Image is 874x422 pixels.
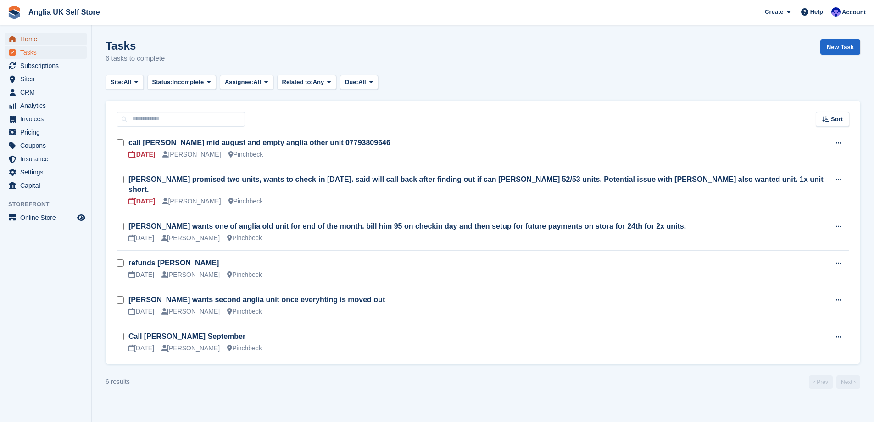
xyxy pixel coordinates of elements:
button: Site: All [106,75,144,90]
span: CRM [20,86,75,99]
span: Create [765,7,783,17]
span: Home [20,33,75,45]
span: Assignee: [225,78,253,87]
div: [PERSON_NAME] [161,270,220,280]
div: [DATE] [128,233,154,243]
span: Online Store [20,211,75,224]
div: Pinchbeck [227,307,262,316]
span: All [358,78,366,87]
span: Analytics [20,99,75,112]
span: Invoices [20,113,75,125]
div: [DATE] [128,150,155,159]
span: Subscriptions [20,59,75,72]
a: New Task [820,39,860,55]
span: Pricing [20,126,75,139]
div: [PERSON_NAME] [162,150,221,159]
div: [DATE] [128,307,154,316]
span: All [123,78,131,87]
a: menu [5,152,87,165]
a: [PERSON_NAME] wants second anglia unit once everyhting is moved out [128,296,385,304]
span: Incomplete [173,78,204,87]
span: Account [842,8,866,17]
span: Sites [20,73,75,85]
div: Pinchbeck [227,343,262,353]
span: Any [313,78,324,87]
img: Lewis Scotney [831,7,841,17]
span: Related to: [282,78,313,87]
button: Status: Incomplete [147,75,216,90]
div: [PERSON_NAME] [162,197,221,206]
span: Insurance [20,152,75,165]
div: 6 results [106,377,130,387]
p: 6 tasks to complete [106,53,165,64]
span: Tasks [20,46,75,59]
h1: Tasks [106,39,165,52]
div: Pinchbeck [228,150,263,159]
button: Due: All [340,75,378,90]
nav: Page [807,375,862,389]
a: Next [836,375,860,389]
span: Settings [20,166,75,179]
span: Due: [345,78,358,87]
span: Capital [20,179,75,192]
a: menu [5,113,87,125]
a: Anglia UK Self Store [25,5,104,20]
div: Pinchbeck [227,270,262,280]
button: Assignee: All [220,75,273,90]
a: Previous [809,375,833,389]
a: [PERSON_NAME] promised two units, wants to check-in [DATE]. said will call back after finding out... [128,175,824,193]
span: Help [810,7,823,17]
span: All [253,78,261,87]
span: Coupons [20,139,75,152]
a: menu [5,139,87,152]
a: [PERSON_NAME] wants one of anglia old unit for end of the month. bill him 95 on checkin day and t... [128,222,686,230]
a: menu [5,59,87,72]
div: [DATE] [128,197,155,206]
div: [PERSON_NAME] [161,233,220,243]
a: Preview store [76,212,87,223]
a: Call [PERSON_NAME] September [128,332,245,340]
a: menu [5,46,87,59]
div: Pinchbeck [227,233,262,243]
div: [DATE] [128,343,154,353]
div: [PERSON_NAME] [161,307,220,316]
div: [DATE] [128,270,154,280]
button: Related to: Any [277,75,336,90]
a: menu [5,33,87,45]
div: Pinchbeck [228,197,263,206]
a: menu [5,99,87,112]
a: menu [5,126,87,139]
div: [PERSON_NAME] [161,343,220,353]
span: Site: [111,78,123,87]
a: menu [5,166,87,179]
span: Status: [152,78,173,87]
a: call [PERSON_NAME] mid august and empty anglia other unit 07793809646 [128,139,390,146]
a: menu [5,73,87,85]
span: Sort [831,115,843,124]
a: menu [5,179,87,192]
span: Storefront [8,200,91,209]
a: refunds [PERSON_NAME] [128,259,219,267]
a: menu [5,211,87,224]
img: stora-icon-8386f47178a22dfd0bd8f6a31ec36ba5ce8667c1dd55bd0f319d3a0aa187defe.svg [7,6,21,19]
a: menu [5,86,87,99]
